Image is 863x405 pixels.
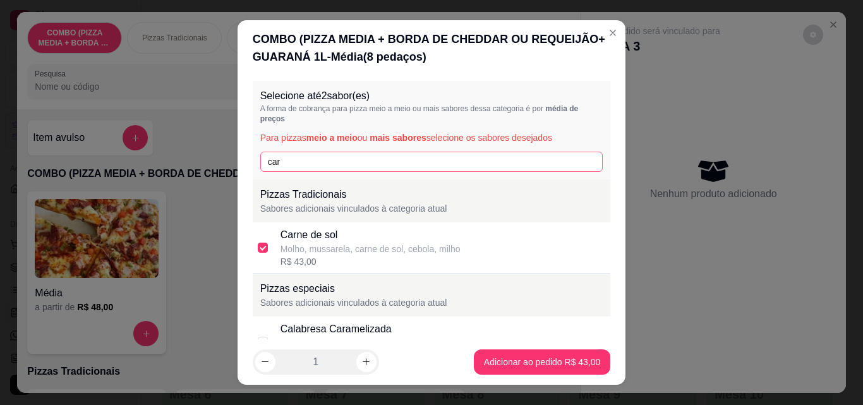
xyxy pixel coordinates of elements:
[306,133,358,143] span: meio a meio
[370,133,426,143] span: mais sabores
[260,202,603,215] p: Sabores adicionais vinculados à categoria atual
[260,104,579,123] span: média de preços
[356,352,377,372] button: increase-product-quantity
[253,30,611,66] div: COMBO (PIZZA MEDIA + BORDA DE CHEDDAR OU REQUEIJÃO+ GUARANÁ 1L - Média ( 8 pedaços)
[260,187,603,202] p: Pizzas Tradicionais
[281,255,461,268] div: R$ 43,00
[260,152,603,172] input: Pesquise pelo nome do sabor
[281,322,476,337] div: Calabresa Caramelizada
[260,88,603,104] p: Selecione até 2 sabor(es)
[260,281,603,296] p: Pizzas especiais
[474,349,610,375] button: Adicionar ao pedido R$ 43,00
[281,243,461,255] div: Molho, mussarela, carne de sol, cebola, milho
[260,104,603,124] p: A forma de cobrança para pizza meio a meio ou mais sabores dessa categoria é por
[281,337,476,349] div: Molho, Queijo Mussarela, Cream Cheese, Cebola
[260,296,603,309] p: Sabores adicionais vinculados à categoria atual
[255,352,275,372] button: decrease-product-quantity
[603,23,623,43] button: Close
[281,227,461,243] div: Carne de sol
[260,131,603,144] p: Para pizzas ou selecione os sabores desejados
[313,354,318,370] p: 1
